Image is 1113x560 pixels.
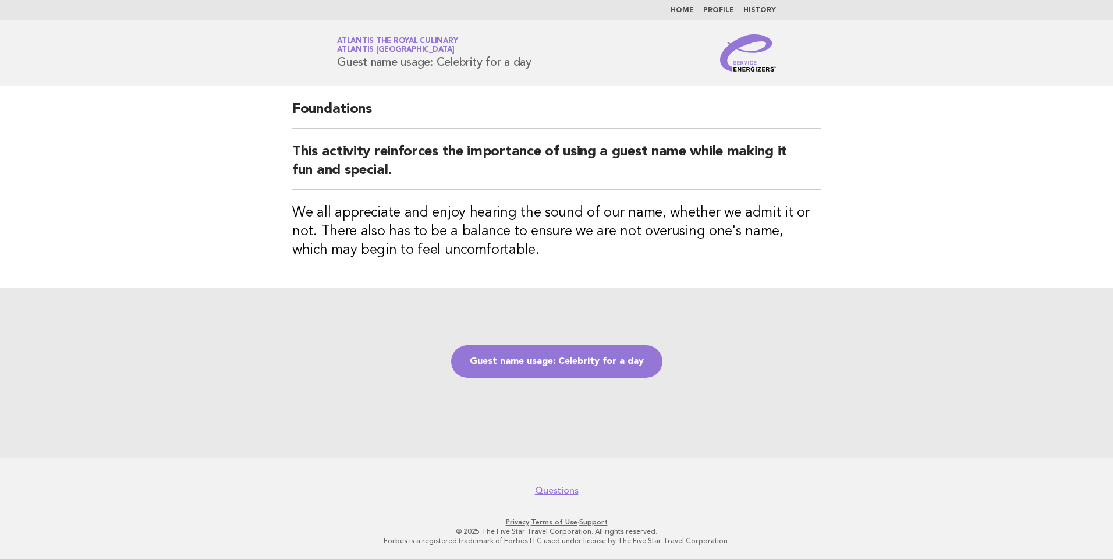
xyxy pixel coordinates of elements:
[531,518,577,526] a: Terms of Use
[337,38,531,68] h1: Guest name usage: Celebrity for a day
[292,143,821,190] h2: This activity reinforces the importance of using a guest name while making it fun and special.
[200,518,913,527] p: · ·
[579,518,608,526] a: Support
[337,47,455,54] span: Atlantis [GEOGRAPHIC_DATA]
[451,345,662,378] a: Guest name usage: Celebrity for a day
[743,7,776,14] a: History
[506,518,529,526] a: Privacy
[535,485,579,497] a: Questions
[720,34,776,72] img: Service Energizers
[703,7,734,14] a: Profile
[292,204,821,260] h3: We all appreciate and enjoy hearing the sound of our name, whether we admit it or not. There also...
[200,536,913,545] p: Forbes is a registered trademark of Forbes LLC used under license by The Five Star Travel Corpora...
[200,527,913,536] p: © 2025 The Five Star Travel Corporation. All rights reserved.
[337,37,458,54] a: Atlantis the Royal CulinaryAtlantis [GEOGRAPHIC_DATA]
[671,7,694,14] a: Home
[292,100,821,129] h2: Foundations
